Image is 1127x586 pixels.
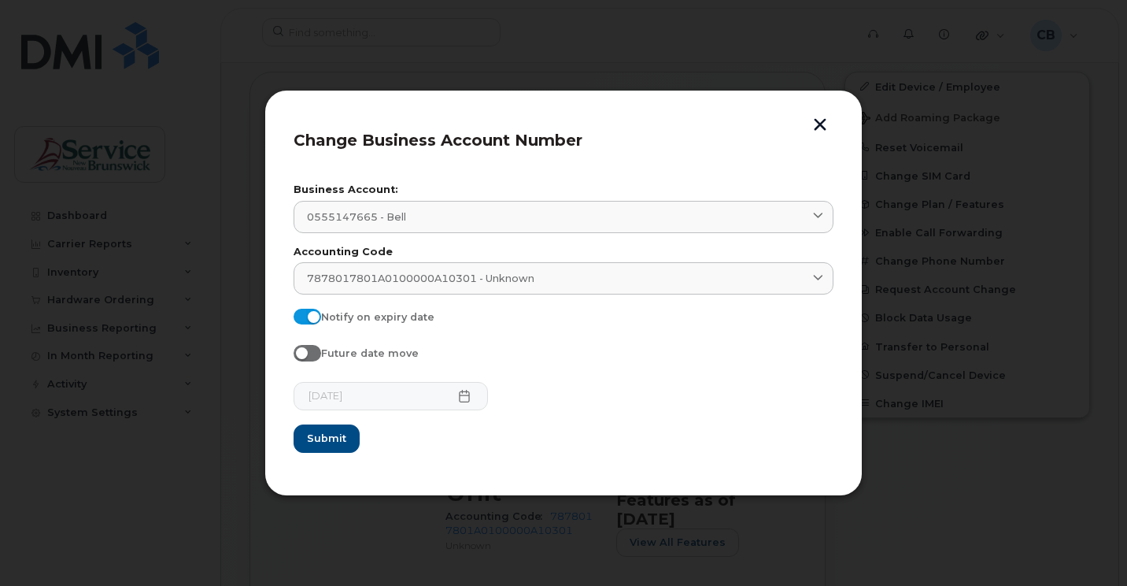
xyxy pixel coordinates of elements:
[307,271,534,286] span: 7878017801A0100000A10301 - Unknown
[294,262,833,295] a: 7878017801A0100000A10301 - Unknown
[294,247,833,258] label: Accounting Code
[294,201,833,233] a: 0555147665 - Bell
[321,347,419,359] span: Future date move
[294,425,360,453] button: Submit
[294,309,306,321] input: Notify on expiry date
[307,431,346,446] span: Submit
[321,311,434,323] span: Notify on expiry date
[294,131,582,150] span: Change Business Account Number
[294,185,833,195] label: Business Account:
[307,210,406,224] span: 0555147665 - Bell
[294,345,306,358] input: Future date move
